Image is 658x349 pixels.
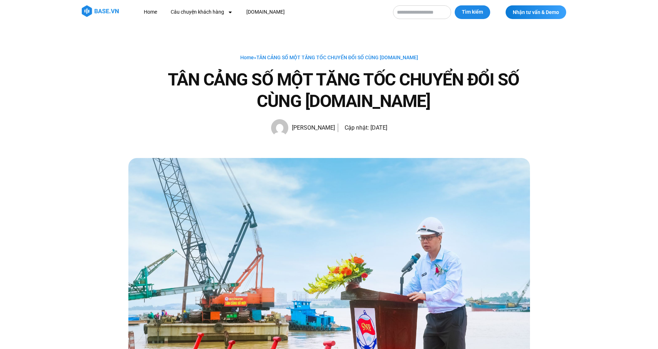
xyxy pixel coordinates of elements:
[345,124,369,131] span: Cập nhật:
[288,123,335,133] span: [PERSON_NAME]
[165,5,238,19] a: Câu chuyện khách hàng
[462,9,483,16] span: Tìm kiếm
[455,5,490,19] button: Tìm kiếm
[240,55,418,60] span: »
[138,5,386,19] nav: Menu
[271,119,335,136] a: Picture of Hạnh Hoàng [PERSON_NAME]
[513,10,559,15] span: Nhận tư vấn & Demo
[138,5,162,19] a: Home
[241,5,290,19] a: [DOMAIN_NAME]
[370,124,387,131] time: [DATE]
[157,69,530,112] h1: TÂN CẢNG SỐ MỘT TĂNG TỐC CHUYỂN ĐỔI SỐ CÙNG [DOMAIN_NAME]
[271,119,288,136] img: Picture of Hạnh Hoàng
[256,55,418,60] span: TÂN CẢNG SỐ MỘT TĂNG TỐC CHUYỂN ĐỔI SỐ CÙNG [DOMAIN_NAME]
[240,55,254,60] a: Home
[506,5,566,19] a: Nhận tư vấn & Demo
